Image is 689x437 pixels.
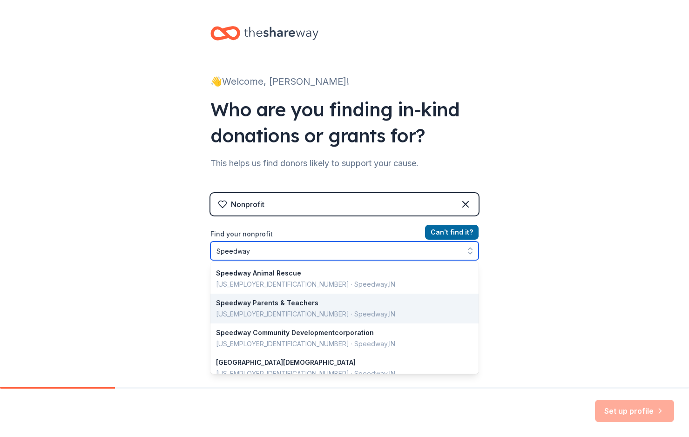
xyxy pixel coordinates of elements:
div: [GEOGRAPHIC_DATA][DEMOGRAPHIC_DATA] [216,357,462,368]
div: Speedway Parents & Teachers [216,297,462,309]
input: Search by name, EIN, or city [210,242,479,260]
div: Speedway Animal Rescue [216,268,462,279]
div: [US_EMPLOYER_IDENTIFICATION_NUMBER] · Speedway , IN [216,368,462,379]
div: [US_EMPLOYER_IDENTIFICATION_NUMBER] · Speedway , IN [216,279,462,290]
div: [US_EMPLOYER_IDENTIFICATION_NUMBER] · Speedway , IN [216,309,462,320]
div: Speedway Community Developmentcorporation [216,327,462,338]
div: [US_EMPLOYER_IDENTIFICATION_NUMBER] · Speedway , IN [216,338,462,350]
